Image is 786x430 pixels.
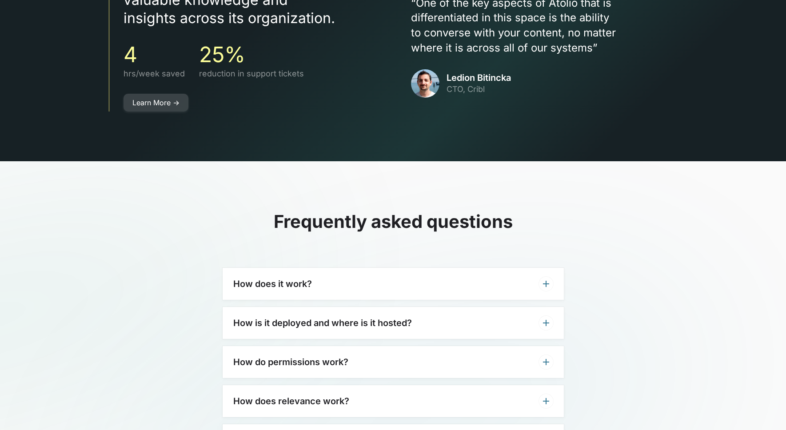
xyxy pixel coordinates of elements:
[233,279,312,289] h3: How does it work?
[233,396,349,406] h3: How does relevance work?
[223,211,564,232] h2: Frequently asked questions
[411,69,439,98] img: avatar
[233,318,412,328] h3: How is it deployed and where is it hosted?
[124,42,185,68] h3: 4
[124,94,188,111] a: Learn More ->
[742,387,786,430] iframe: Chat Widget
[447,72,511,83] h3: Ledion Bitincka
[124,68,185,80] p: hrs/week saved
[199,68,304,80] p: reduction in support tickets
[447,83,511,95] p: CTO, Cribl
[233,357,348,367] h3: How do permissions work?
[199,42,304,68] h3: 25%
